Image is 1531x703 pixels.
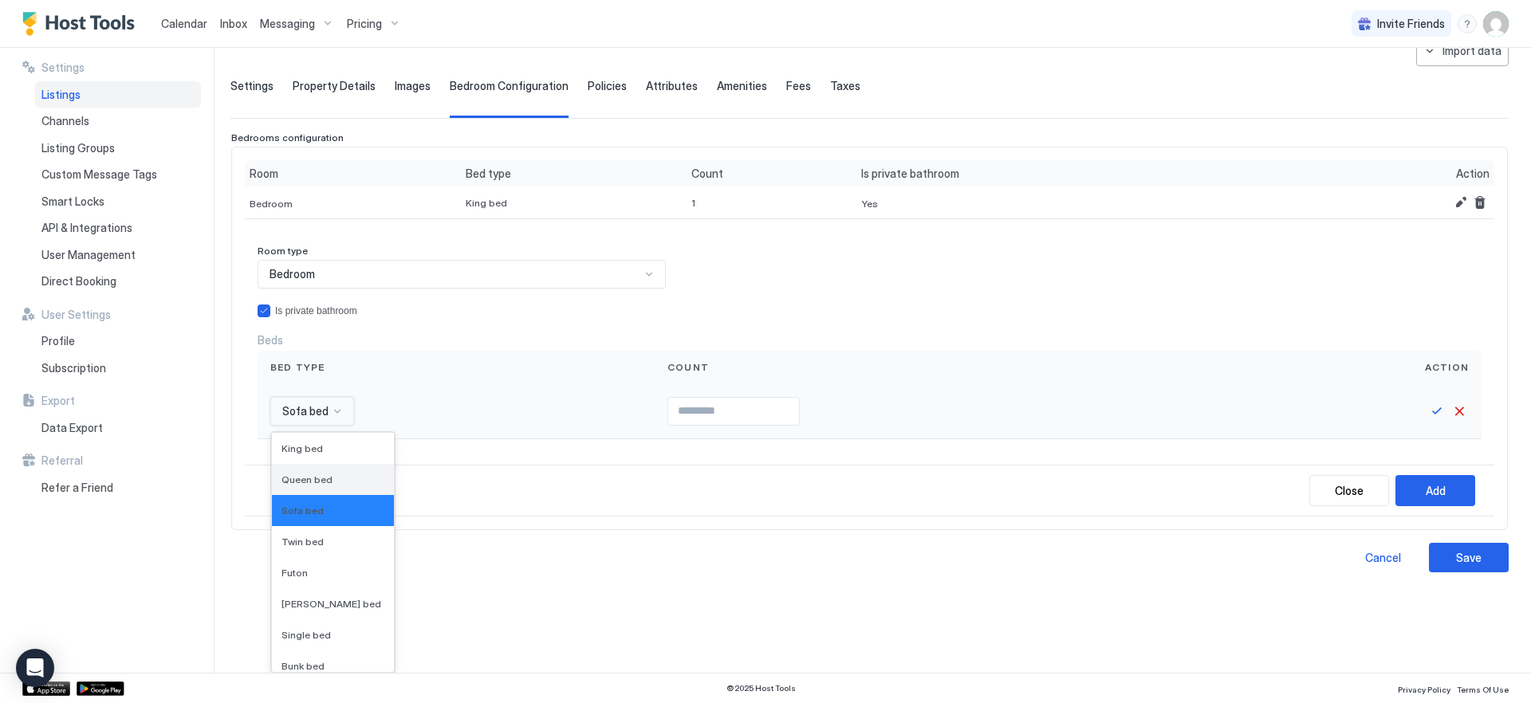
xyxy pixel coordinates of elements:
[41,221,132,235] span: API & Integrations
[281,629,331,641] span: Single bed
[1426,482,1446,499] div: Add
[260,17,315,31] span: Messaging
[41,248,136,262] span: User Management
[282,404,329,418] span: Sofa bed
[35,161,201,188] a: Custom Message Tags
[588,79,627,93] span: Policies
[1335,482,1364,499] div: Close
[281,567,308,579] span: Futon
[270,267,315,281] span: Bedroom
[41,308,111,322] span: User Settings
[35,328,201,355] a: Profile
[41,361,106,375] span: Subscription
[220,15,247,32] a: Inbox
[35,474,201,501] a: Refer a Friend
[1456,167,1490,181] span: Action
[1451,193,1470,212] button: Edit
[668,398,799,425] input: Input Field
[1470,193,1490,212] button: Remove
[161,15,207,32] a: Calendar
[41,274,116,289] span: Direct Booking
[258,304,1482,317] div: privateBathroom
[1425,360,1469,375] span: Action
[281,442,323,454] span: King bed
[77,681,124,696] a: Google Play Store
[250,198,293,210] span: Bedroom
[41,167,157,182] span: Custom Message Tags
[1456,549,1482,566] div: Save
[830,79,860,93] span: Taxes
[41,141,115,155] span: Listing Groups
[258,245,308,257] span: Room type
[1429,543,1509,572] button: Save
[41,454,83,468] span: Referral
[41,394,75,408] span: Export
[41,334,75,348] span: Profile
[1309,475,1389,506] button: Close
[250,167,278,181] span: Room
[466,167,511,181] span: Bed type
[786,79,811,93] span: Fees
[16,649,54,687] div: Open Intercom Messenger
[35,414,201,442] a: Data Export
[667,360,709,375] span: Count
[281,660,325,672] span: Bunk bed
[35,81,201,108] a: Listings
[1450,402,1469,421] button: Cancel
[281,473,333,485] span: Queen bed
[41,88,81,102] span: Listings
[466,197,507,209] span: King bed
[22,12,142,36] a: Host Tools Logo
[35,214,201,242] a: API & Integrations
[270,360,325,375] span: Bed type
[35,108,201,135] a: Channels
[281,505,324,516] span: Sofa bed
[35,242,201,269] a: User Management
[293,79,376,93] span: Property Details
[1457,680,1509,697] a: Terms Of Use
[717,79,767,93] span: Amenities
[35,355,201,382] a: Subscription
[1377,17,1445,31] span: Invite Friends
[22,681,70,696] a: App Store
[646,79,698,93] span: Attributes
[861,167,959,181] span: Is private bathroom
[1398,680,1450,697] a: Privacy Policy
[726,683,796,693] span: © 2025 Host Tools
[1398,685,1450,694] span: Privacy Policy
[1458,14,1477,33] div: menu
[35,135,201,162] a: Listing Groups
[258,333,283,348] span: Beds
[450,79,569,93] span: Bedroom Configuration
[41,194,104,209] span: Smart Locks
[41,61,85,75] span: Settings
[1365,549,1401,566] div: Cancel
[35,268,201,295] a: Direct Booking
[41,421,103,435] span: Data Export
[41,114,89,128] span: Channels
[281,536,324,548] span: Twin bed
[1483,11,1509,37] div: User profile
[861,198,878,210] span: Yes
[231,132,344,143] span: Bedrooms configuration
[35,188,201,215] a: Smart Locks
[1457,685,1509,694] span: Terms Of Use
[1416,35,1509,66] button: Import data
[691,167,723,181] span: Count
[275,305,1482,316] div: Is private bathroom
[347,17,382,31] span: Pricing
[1427,402,1446,421] button: Save
[691,197,695,209] span: 1
[1395,475,1475,506] button: Add
[41,481,113,495] span: Refer a Friend
[1343,543,1423,572] button: Cancel
[161,17,207,30] span: Calendar
[281,598,381,610] span: [PERSON_NAME] bed
[230,79,274,93] span: Settings
[220,17,247,30] span: Inbox
[1442,42,1501,59] div: Import data
[395,79,431,93] span: Images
